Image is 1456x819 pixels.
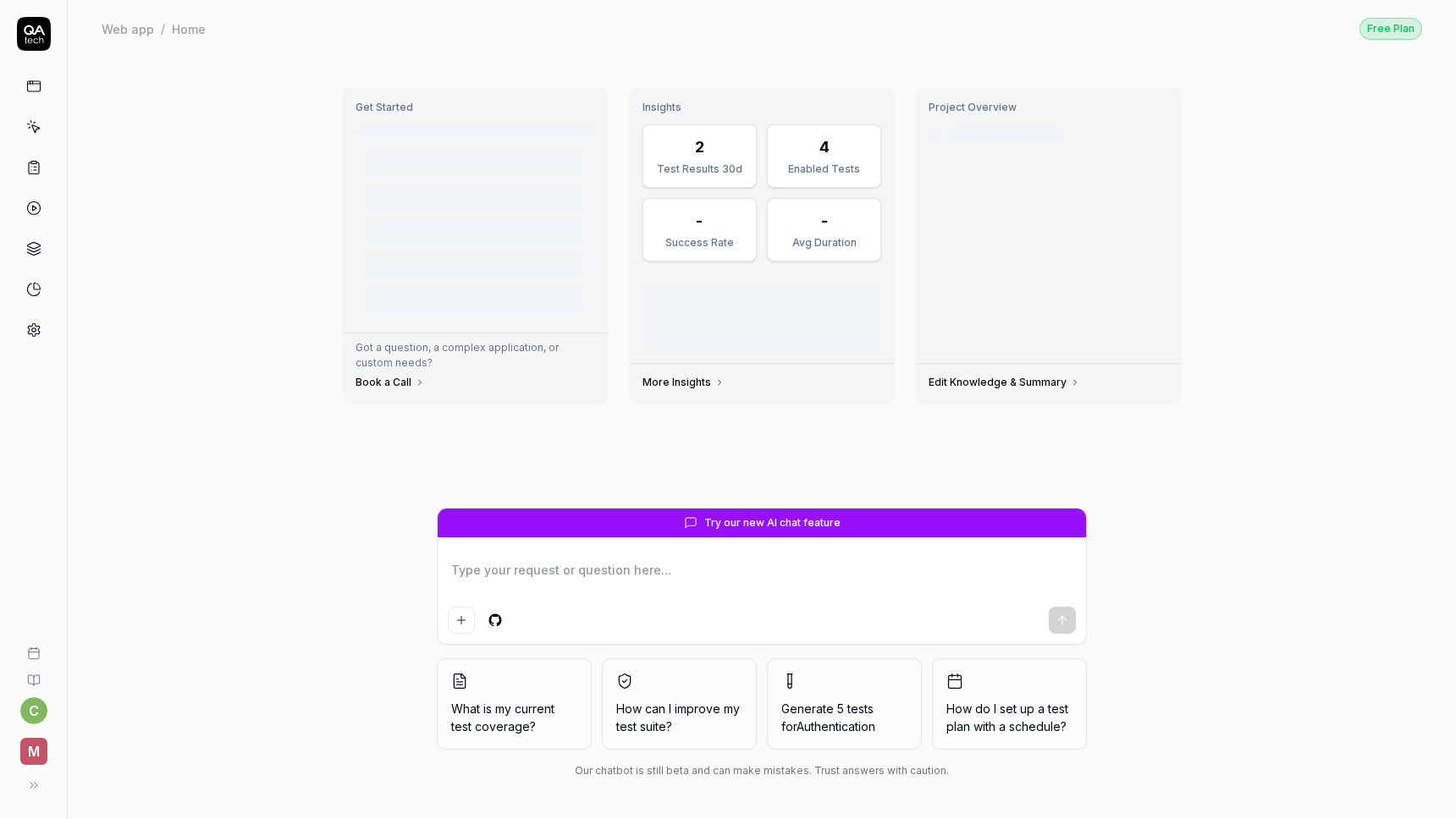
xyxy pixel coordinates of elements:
[172,20,206,37] div: Home
[102,20,154,37] div: Web app
[778,162,870,177] div: Enabled Tests
[696,209,703,232] div: -
[356,376,425,389] a: Book a Call
[437,763,1087,778] div: Our chatbot is still beta and can make mistakes. Trust answers with caution.
[643,376,725,389] a: More Insights
[356,340,595,371] p: Got a question, a complex application, or custom needs?
[949,124,1062,142] div: Last crawled [DATE]
[451,700,577,735] span: What is my current test coverage?
[437,658,592,750] button: What is my current test coverage?
[932,658,1087,750] button: How do I set up a test plan with a schedule?
[946,700,1073,735] span: How do I set up a test plan with a schedule?
[7,660,60,687] a: Documentation
[7,633,60,660] a: Book a call with us
[704,515,841,530] span: Try our new AI chat feature
[7,724,60,768] button: M
[20,738,47,765] span: M
[778,235,870,250] div: Avg Duration
[929,101,1168,114] h3: Project Overview
[448,607,475,634] button: Add attachment
[616,700,742,735] span: How can I improve my test suite?
[929,376,1080,389] a: Edit Knowledge & Summary
[20,697,47,724] button: c
[161,20,165,37] div: /
[1359,17,1422,40] a: Free Plan
[356,101,595,114] h3: Get Started
[654,235,746,250] div: Success Rate
[643,101,882,114] h3: Insights
[821,209,828,232] div: -
[602,658,757,750] button: How can I improve my test suite?
[819,135,830,158] div: 4
[695,135,704,158] div: 2
[781,701,875,734] span: Generate 5 tests for Authentication
[767,658,922,750] button: Generate 5 tests forAuthentication
[654,162,746,177] div: Test Results 30d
